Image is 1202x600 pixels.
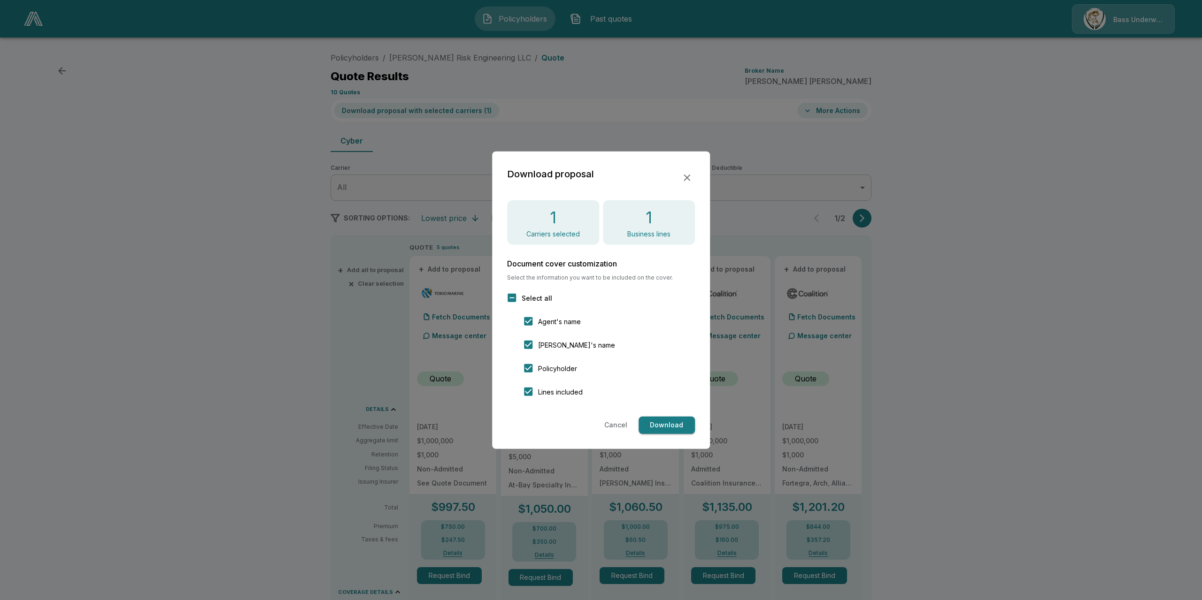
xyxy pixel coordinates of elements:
[646,207,652,227] h4: 1
[601,417,631,434] button: Cancel
[639,417,695,434] button: Download
[526,231,580,237] p: Carriers selected
[550,207,556,227] h4: 1
[538,387,583,397] span: Lines included
[538,364,577,373] span: Policyholder
[538,340,615,350] span: [PERSON_NAME]'s name
[538,317,581,327] span: Agent's name
[522,293,552,303] span: Select all
[627,231,670,237] p: Business lines
[507,166,594,181] h2: Download proposal
[507,275,695,281] span: Select the information you want to be included on the cover.
[507,260,695,267] h6: Document cover customization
